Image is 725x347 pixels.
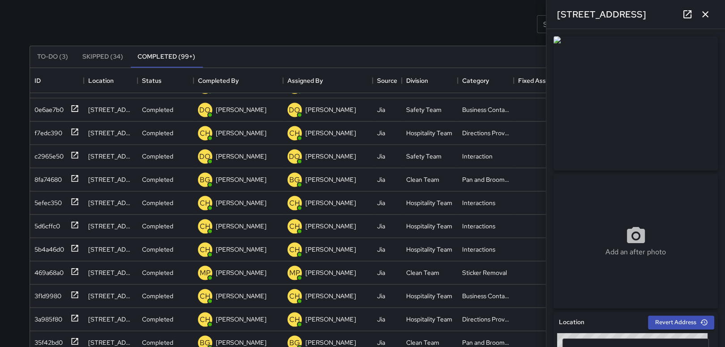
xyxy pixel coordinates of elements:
[31,264,64,277] div: 469a68a0
[31,171,62,184] div: 8fa74680
[31,241,64,253] div: 5b4a46d0
[88,244,133,253] div: 388 Market Street
[216,244,266,253] p: [PERSON_NAME]
[305,314,356,323] p: [PERSON_NAME]
[88,221,133,230] div: 388 Market Street
[406,68,428,93] div: Division
[305,268,356,277] p: [PERSON_NAME]
[462,175,509,184] div: Pan and Broom Block Faces
[289,104,300,115] p: DO
[462,105,509,114] div: Business Contact
[142,105,173,114] p: Completed
[377,338,385,347] div: Jia
[84,68,137,93] div: Location
[406,338,439,347] div: Clean Team
[377,291,385,300] div: Jia
[289,314,300,325] p: CH
[283,68,373,93] div: Assigned By
[462,128,509,137] div: Directions Provided
[462,198,495,207] div: Interactions
[462,291,509,300] div: Business Contact
[406,175,439,184] div: Clean Team
[377,244,385,253] div: Jia
[31,287,61,300] div: 3f1d9980
[199,104,210,115] p: DO
[406,244,452,253] div: Hospitality Team
[216,291,266,300] p: [PERSON_NAME]
[142,314,173,323] p: Completed
[200,291,210,301] p: CH
[88,105,133,114] div: 646 Clay Street
[142,128,173,137] p: Completed
[377,151,385,160] div: Jia
[216,198,266,207] p: [PERSON_NAME]
[406,105,442,114] div: Safety Team
[142,198,173,207] p: Completed
[31,218,60,230] div: 5d6cffc0
[289,128,300,138] p: CH
[462,151,493,160] div: Interaction
[142,68,162,93] div: Status
[199,151,210,162] p: DO
[30,46,75,68] button: To-Do (3)
[130,46,202,68] button: Completed (99+)
[462,338,509,347] div: Pan and Broom Block Faces
[289,197,300,208] p: CH
[216,151,266,160] p: [PERSON_NAME]
[31,101,64,114] div: 0e6ae7b0
[88,314,133,323] div: 1 Pine Street
[142,151,173,160] p: Completed
[193,68,283,93] div: Completed By
[514,68,567,93] div: Fixed Asset
[462,244,495,253] div: Interactions
[377,105,385,114] div: Jia
[142,221,173,230] p: Completed
[142,244,173,253] p: Completed
[142,268,173,277] p: Completed
[31,311,62,323] div: 3a985f80
[518,68,552,93] div: Fixed Asset
[216,338,266,347] p: [PERSON_NAME]
[88,198,133,207] div: 388 Market Street
[75,46,130,68] button: Skipped (34)
[137,68,193,93] div: Status
[377,314,385,323] div: Jia
[305,221,356,230] p: [PERSON_NAME]
[406,128,452,137] div: Hospitality Team
[406,221,452,230] div: Hospitality Team
[216,128,266,137] p: [PERSON_NAME]
[305,291,356,300] p: [PERSON_NAME]
[458,68,514,93] div: Category
[88,268,133,277] div: 651 Market Street
[406,151,442,160] div: Safety Team
[305,105,356,114] p: [PERSON_NAME]
[200,244,210,255] p: CH
[34,68,41,93] div: ID
[462,314,509,323] div: Directions Provided
[406,268,439,277] div: Clean Team
[305,338,356,347] p: [PERSON_NAME]
[373,68,402,93] div: Source
[142,338,173,347] p: Completed
[289,174,300,185] p: BG
[406,314,452,323] div: Hospitality Team
[402,68,458,93] div: Division
[198,68,239,93] div: Completed By
[289,221,300,231] p: CH
[289,291,300,301] p: CH
[377,268,385,277] div: Jia
[200,221,210,231] p: CH
[305,198,356,207] p: [PERSON_NAME]
[462,68,489,93] div: Category
[31,194,62,207] div: 5efec350
[31,124,62,137] div: f7edc390
[377,175,385,184] div: Jia
[200,197,210,208] p: CH
[406,291,452,300] div: Hospitality Team
[216,221,266,230] p: [PERSON_NAME]
[30,68,84,93] div: ID
[289,151,300,162] p: DO
[200,128,210,138] p: CH
[200,267,210,278] p: MP
[88,68,114,93] div: Location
